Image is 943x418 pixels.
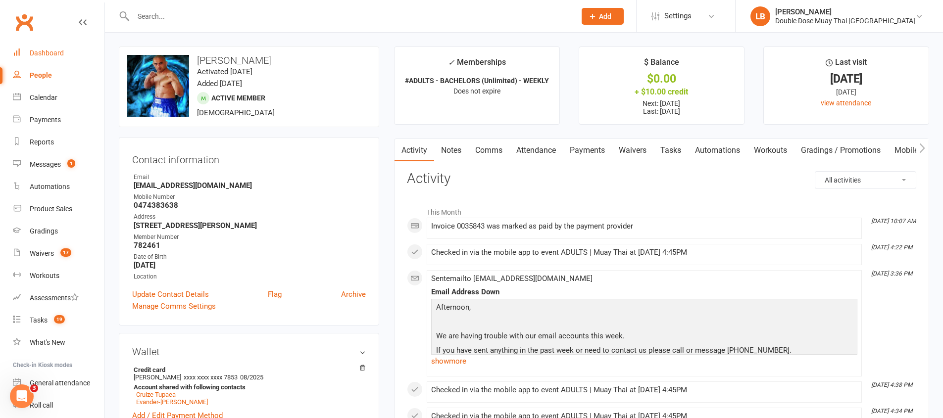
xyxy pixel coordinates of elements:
[67,159,75,168] span: 1
[60,248,71,257] span: 17
[132,346,366,357] h3: Wallet
[184,373,238,381] span: xxxx xxxx xxxx 7853
[54,315,65,324] span: 19
[395,139,434,162] a: Activity
[871,218,916,225] i: [DATE] 10:07 AM
[599,12,611,20] span: Add
[821,99,871,107] a: view attendance
[653,139,688,162] a: Tasks
[136,391,176,398] a: Cruize Tupaea
[448,56,506,74] div: Memberships
[134,261,366,270] strong: [DATE]
[341,288,366,300] a: Archive
[773,87,920,97] div: [DATE]
[588,87,735,97] div: + $10.00 credit
[468,139,509,162] a: Comms
[13,87,104,109] a: Calendar
[30,138,54,146] div: Reports
[13,265,104,287] a: Workouts
[30,379,90,387] div: General attendance
[30,316,48,324] div: Tasks
[13,109,104,131] a: Payments
[431,288,857,296] div: Email Address Down
[132,150,366,165] h3: Contact information
[30,116,61,124] div: Payments
[30,71,52,79] div: People
[134,192,366,202] div: Mobile Number
[30,272,59,279] div: Workouts
[134,221,366,230] strong: [STREET_ADDRESS][PERSON_NAME]
[134,173,366,182] div: Email
[453,87,500,95] span: Does not expire
[130,9,569,23] input: Search...
[871,270,912,277] i: [DATE] 3:36 PM
[13,42,104,64] a: Dashboard
[588,99,735,115] p: Next: [DATE] Last: [DATE]
[30,249,54,257] div: Waivers
[13,220,104,242] a: Gradings
[10,384,34,408] iframe: Intercom live chat
[588,74,735,84] div: $0.00
[775,16,915,25] div: Double Dose Muay Thai [GEOGRAPHIC_DATA]
[30,183,70,190] div: Automations
[871,408,912,415] i: [DATE] 4:34 PM
[407,171,916,186] h3: Activity
[132,288,209,300] a: Update Contact Details
[30,401,53,409] div: Roll call
[134,252,366,262] div: Date of Birth
[13,287,104,309] a: Assessments
[240,373,263,381] span: 08/2025
[688,139,747,162] a: Automations
[794,139,888,162] a: Gradings / Promotions
[136,398,208,406] a: Evander-[PERSON_NAME]
[13,394,104,417] a: Roll call
[431,354,857,368] a: show more
[750,6,770,26] div: LB
[563,139,612,162] a: Payments
[431,248,857,257] div: Checked in via the mobile app to event ADULTS | Muay Thai at [DATE] 4:45PM
[13,64,104,87] a: People
[197,108,275,117] span: [DEMOGRAPHIC_DATA]
[134,383,361,391] strong: Account shared with following contacts
[13,372,104,394] a: General attendance kiosk mode
[30,160,61,168] div: Messages
[13,198,104,220] a: Product Sales
[134,366,361,373] strong: Credit card
[30,93,57,101] div: Calendar
[13,176,104,198] a: Automations
[132,300,216,312] a: Manage Comms Settings
[434,344,855,359] p: If you have sent anything in the past week or need to contact us please call or message [PHONE_NU...
[434,301,855,316] p: Afternoon,
[30,294,79,302] div: Assessments
[30,49,64,57] div: Dashboard
[13,331,104,354] a: What's New
[134,212,366,222] div: Address
[888,139,941,162] a: Mobile App
[30,384,38,392] span: 3
[582,8,624,25] button: Add
[747,139,794,162] a: Workouts
[12,10,37,35] a: Clubworx
[431,274,593,283] span: Sent email to [EMAIL_ADDRESS][DOMAIN_NAME]
[405,77,549,85] strong: #ADULTS - BACHELORS (Unlimited) - WEEKLY
[871,244,912,251] i: [DATE] 4:22 PM
[211,94,265,102] span: Active member
[431,386,857,394] div: Checked in via the mobile app to event ADULTS | Muay Thai at [DATE] 4:45PM
[134,201,366,210] strong: 0474383638
[13,131,104,153] a: Reports
[30,205,72,213] div: Product Sales
[509,139,563,162] a: Attendance
[197,67,252,76] time: Activated [DATE]
[134,241,366,250] strong: 782461
[448,58,454,67] i: ✓
[13,153,104,176] a: Messages 1
[268,288,282,300] a: Flag
[127,55,371,66] h3: [PERSON_NAME]
[13,309,104,331] a: Tasks 19
[826,56,867,74] div: Last visit
[871,381,912,388] i: [DATE] 4:38 PM
[773,74,920,84] div: [DATE]
[664,5,692,27] span: Settings
[434,139,468,162] a: Notes
[134,232,366,242] div: Member Number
